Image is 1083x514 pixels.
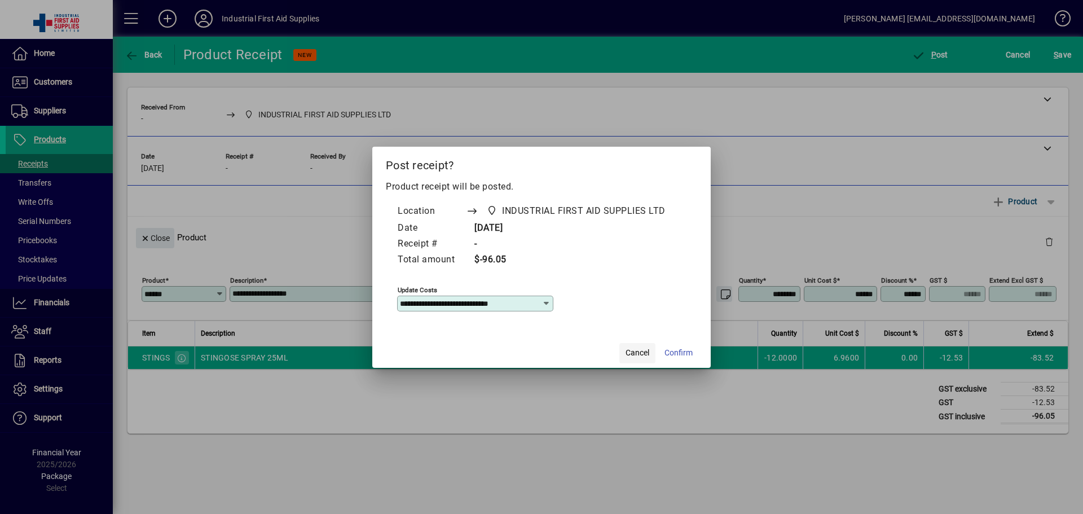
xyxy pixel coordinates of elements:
td: [DATE] [466,221,687,236]
td: Receipt # [397,236,466,252]
span: Confirm [664,347,693,359]
span: INDUSTRIAL FIRST AID SUPPLIES LTD [483,203,670,219]
td: $-96.05 [466,252,687,268]
mat-label: Update costs [398,285,437,293]
button: Confirm [660,343,697,363]
td: - [466,236,687,252]
span: INDUSTRIAL FIRST AID SUPPLIES LTD [502,204,666,218]
td: Date [397,221,466,236]
button: Cancel [619,343,655,363]
td: Location [397,203,466,221]
p: Product receipt will be posted. [386,180,697,194]
h2: Post receipt? [372,147,711,179]
span: Cancel [626,347,649,359]
td: Total amount [397,252,466,268]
